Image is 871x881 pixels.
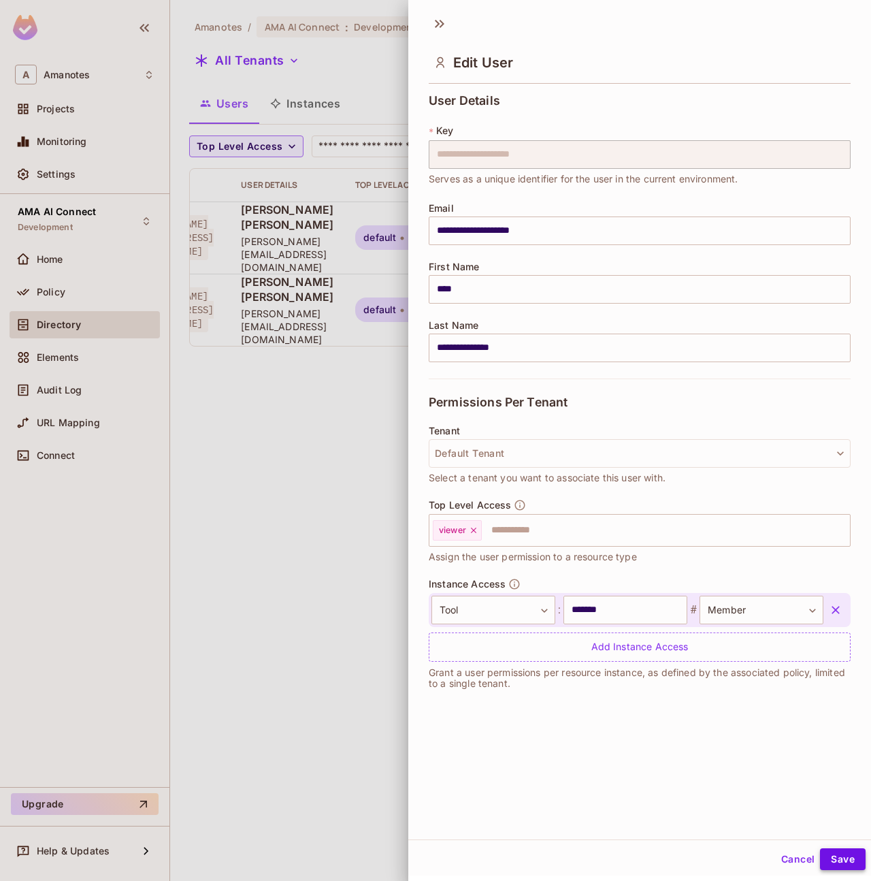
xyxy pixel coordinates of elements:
span: Tenant [429,426,460,436]
button: Cancel [776,848,820,870]
span: Serves as a unique identifier for the user in the current environment. [429,172,738,187]
span: Select a tenant you want to associate this user with. [429,470,665,485]
span: Last Name [429,320,478,331]
div: viewer [433,520,482,541]
span: Key [436,125,453,136]
span: Instance Access [429,579,506,590]
p: Grant a user permissions per resource instance, as defined by the associated policy, limited to a... [429,667,851,689]
span: Email [429,203,454,214]
span: # [687,602,700,618]
span: : [555,602,563,618]
span: First Name [429,261,480,272]
span: User Details [429,94,500,108]
span: Top Level Access [429,500,511,511]
span: Permissions Per Tenant [429,396,568,409]
div: Add Instance Access [429,632,851,662]
div: Tool [431,596,555,624]
span: viewer [439,525,466,536]
span: Edit User [453,54,513,71]
span: Assign the user permission to a resource type [429,549,637,564]
div: Member [700,596,823,624]
button: Open [843,528,846,531]
button: Default Tenant [429,439,851,468]
button: Save [820,848,866,870]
